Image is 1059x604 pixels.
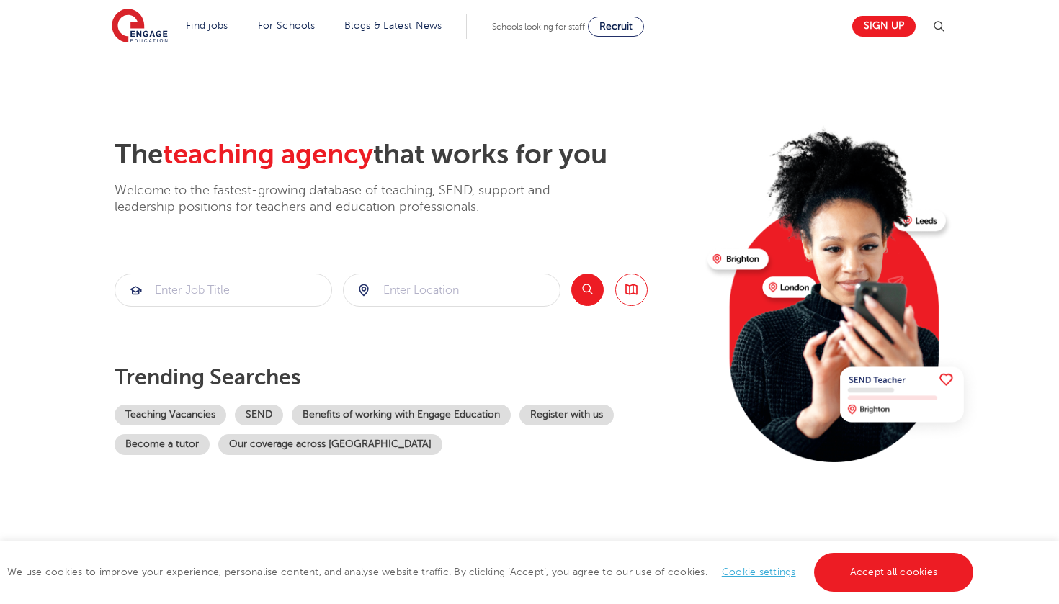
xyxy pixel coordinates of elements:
a: Register with us [519,405,614,425]
div: Submit [343,274,560,307]
a: Teaching Vacancies [115,405,226,425]
a: Cookie settings [722,567,796,577]
button: Search [571,274,604,306]
a: Benefits of working with Engage Education [292,405,511,425]
a: Our coverage across [GEOGRAPHIC_DATA] [218,434,442,455]
a: Become a tutor [115,434,210,455]
a: Sign up [852,16,916,37]
a: Blogs & Latest News [344,20,442,31]
div: Submit [115,274,332,307]
input: Submit [344,274,560,306]
a: Find jobs [186,20,228,31]
p: Welcome to the fastest-growing database of teaching, SEND, support and leadership positions for t... [115,182,590,216]
span: teaching agency [163,139,373,170]
a: Accept all cookies [814,553,974,592]
input: Submit [115,274,331,306]
a: For Schools [258,20,315,31]
h2: The that works for you [115,138,696,171]
img: Engage Education [112,9,168,45]
span: Schools looking for staff [492,22,585,32]
span: Recruit [599,21,633,32]
a: Recruit [588,17,644,37]
p: Trending searches [115,364,696,390]
span: We use cookies to improve your experience, personalise content, and analyse website traffic. By c... [7,567,977,577]
a: SEND [235,405,283,425]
